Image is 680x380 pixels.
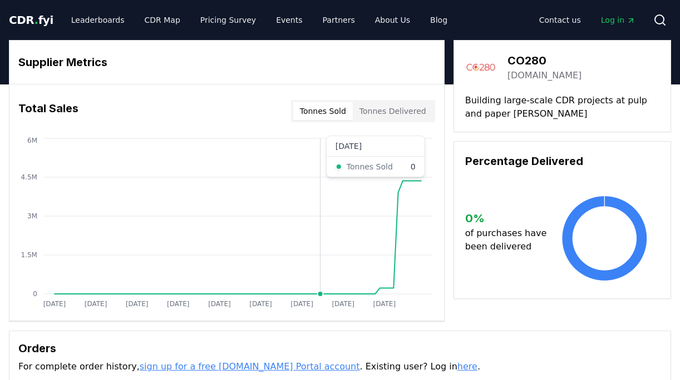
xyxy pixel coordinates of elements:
button: Tonnes Sold [293,102,353,120]
tspan: 1.5M [21,251,37,259]
span: CDR fyi [9,13,53,27]
a: CDR Map [136,10,189,30]
p: For complete order history, . Existing user? Log in . [18,360,662,373]
nav: Main [62,10,456,30]
tspan: [DATE] [167,300,190,308]
tspan: [DATE] [208,300,231,308]
a: About Us [366,10,419,30]
button: Tonnes Delivered [353,102,433,120]
tspan: [DATE] [85,300,107,308]
tspan: 0 [33,290,37,298]
a: Contact us [530,10,590,30]
a: [DOMAIN_NAME] [507,69,582,82]
a: here [457,361,477,372]
tspan: [DATE] [126,300,149,308]
a: Blog [421,10,456,30]
a: Log in [592,10,644,30]
tspan: [DATE] [373,300,396,308]
a: Partners [314,10,364,30]
tspan: 6M [27,137,37,144]
tspan: 3M [27,212,37,220]
a: Leaderboards [62,10,134,30]
tspan: [DATE] [332,300,354,308]
tspan: 4.5M [21,173,37,181]
a: Events [267,10,311,30]
span: . [35,13,38,27]
h3: Total Sales [18,100,78,122]
tspan: [DATE] [290,300,313,308]
nav: Main [530,10,644,30]
img: CO280-logo [465,52,496,83]
h3: Orders [18,340,662,357]
h3: Percentage Delivered [465,153,659,169]
tspan: [DATE] [43,300,66,308]
h3: CO280 [507,52,582,69]
h3: 0 % [465,210,550,227]
tspan: [DATE] [249,300,272,308]
p: of purchases have been delivered [465,227,550,253]
p: Building large-scale CDR projects at pulp and paper [PERSON_NAME] [465,94,659,121]
a: Pricing Survey [191,10,265,30]
h3: Supplier Metrics [18,54,435,71]
span: Log in [601,14,635,26]
a: sign up for a free [DOMAIN_NAME] Portal account [140,361,360,372]
a: CDR.fyi [9,12,53,28]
